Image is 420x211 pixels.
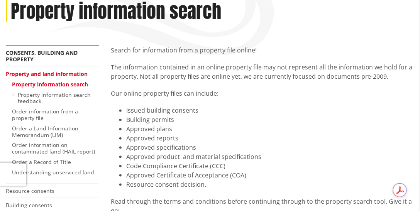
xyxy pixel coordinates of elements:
p: The information contained in an online property file may not represent all the information we hol... [111,62,414,81]
iframe: Messenger Launcher [384,179,412,206]
li: Issued building consents [126,106,414,115]
a: Resource consents [6,187,54,194]
a: Understanding unserviced land [12,169,94,176]
a: Consents, building and property [6,49,78,63]
a: Order a Record of Title [12,158,71,165]
li: Resource consent decision. [126,180,414,189]
a: Property and land information [6,70,88,78]
li: Code Compliance Certificate (CCC) [126,161,414,170]
p: Search for information from a property file online! [111,46,414,55]
a: Property information search [12,81,88,88]
span: Our online property files can include: [111,89,218,98]
li: Approved reports [126,133,414,143]
li: Approved plans [126,124,414,133]
a: Order information from a property file [12,108,78,122]
a: Building consents [6,201,52,209]
li: Approved Certificate of Acceptance (COA) [126,170,414,180]
li: Approved specifications [126,143,414,152]
a: Order a Land Information Memorandum (LIM) [12,125,78,138]
li: Building permits [126,115,414,124]
li: Approved product and material specifications [126,152,414,161]
a: Property information search feedback [18,91,91,105]
a: Order information on contaminated land (HAIL report) [12,141,95,155]
h1: Property information search [11,0,221,23]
